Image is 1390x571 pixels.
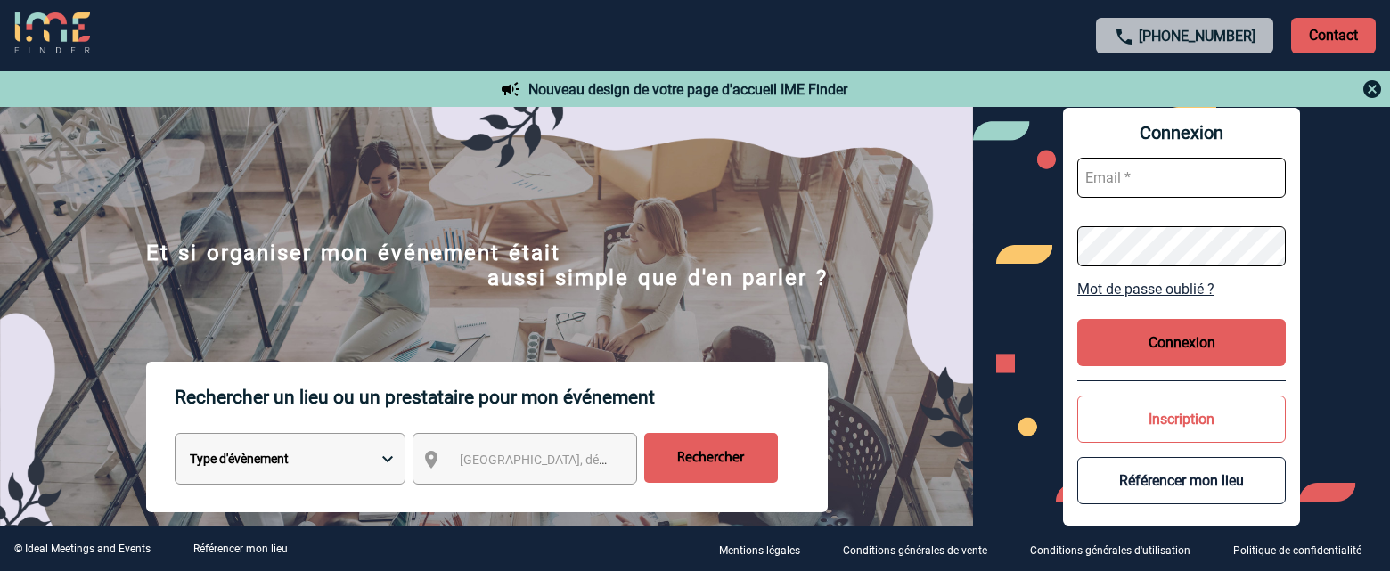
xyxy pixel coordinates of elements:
p: Rechercher un lieu ou un prestataire pour mon événement [175,362,828,433]
div: © Ideal Meetings and Events [14,542,151,555]
p: Conditions générales de vente [843,544,987,557]
a: Mot de passe oublié ? [1077,281,1286,298]
a: Référencer mon lieu [193,542,288,555]
a: Conditions générales de vente [829,541,1016,558]
p: Contact [1291,18,1376,53]
p: Mentions légales [719,544,800,557]
p: Conditions générales d'utilisation [1030,544,1190,557]
img: call-24-px.png [1114,26,1135,47]
input: Email * [1077,158,1286,198]
button: Référencer mon lieu [1077,457,1286,504]
input: Rechercher [644,433,778,483]
button: Connexion [1077,319,1286,366]
span: Connexion [1077,122,1286,143]
a: Politique de confidentialité [1219,541,1390,558]
a: [PHONE_NUMBER] [1139,28,1255,45]
a: Conditions générales d'utilisation [1016,541,1219,558]
button: Inscription [1077,396,1286,443]
a: Mentions légales [705,541,829,558]
p: Politique de confidentialité [1233,544,1361,557]
span: [GEOGRAPHIC_DATA], département, région... [460,453,707,467]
